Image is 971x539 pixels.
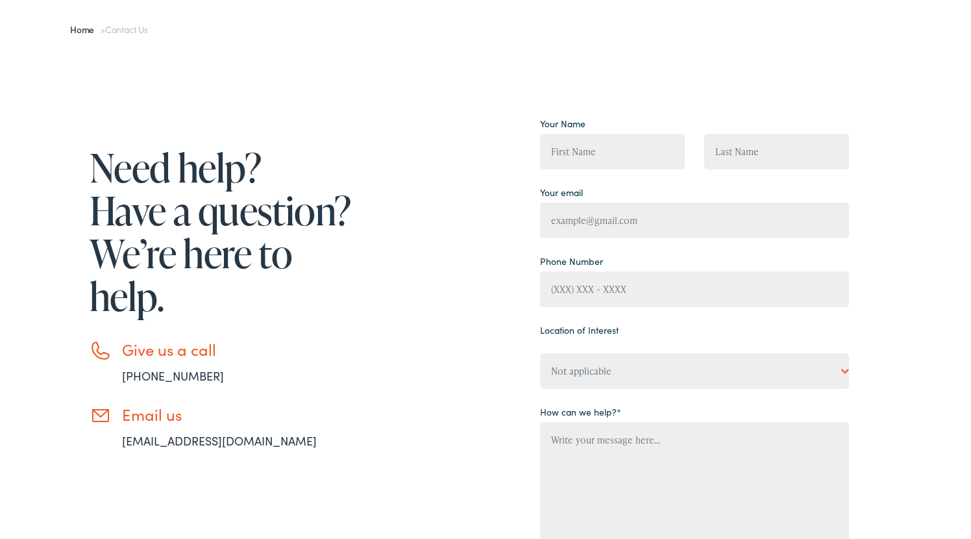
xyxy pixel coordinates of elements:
label: Your Name [540,117,585,131]
h1: Need help? Have a question? We’re here to help. [90,146,356,318]
a: [EMAIL_ADDRESS][DOMAIN_NAME] [122,432,317,449]
input: First Name [540,134,685,169]
input: Last Name [704,134,849,169]
label: Location of Interest [540,323,619,337]
label: Phone Number [540,255,603,268]
span: Contact Us [105,23,148,36]
h3: Give us a call [122,340,356,359]
a: [PHONE_NUMBER] [122,368,224,384]
h3: Email us [122,405,356,424]
span: » [70,23,148,36]
input: (XXX) XXX - XXXX [540,271,849,307]
input: example@gmail.com [540,203,849,238]
label: How can we help? [540,405,621,419]
a: Home [70,23,101,36]
label: Your email [540,186,583,199]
